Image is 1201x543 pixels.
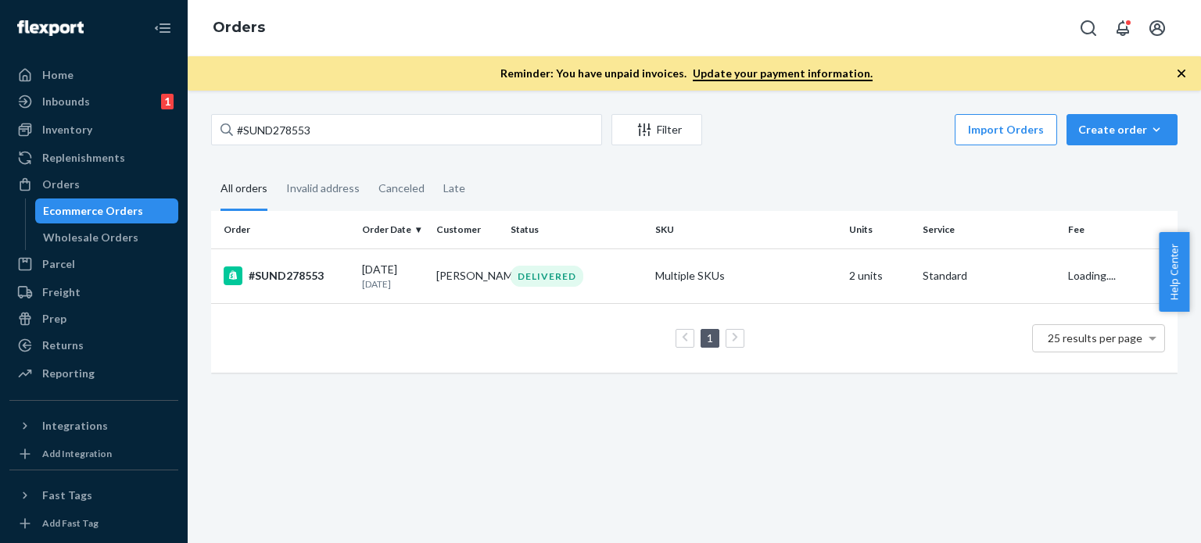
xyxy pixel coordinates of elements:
div: Add Integration [42,447,112,460]
a: Prep [9,306,178,331]
a: Add Integration [9,445,178,463]
a: Add Fast Tag [9,514,178,533]
button: Help Center [1159,232,1189,312]
a: Home [9,63,178,88]
a: Inventory [9,117,178,142]
a: Update your payment information. [693,66,873,81]
button: Open notifications [1107,13,1138,44]
div: Invalid address [286,168,360,209]
button: Open account menu [1142,13,1173,44]
button: Fast Tags [9,483,178,508]
div: DELIVERED [511,266,583,287]
div: Reporting [42,366,95,381]
th: Units [843,211,917,248]
a: Returns [9,333,178,358]
div: Ecommerce Orders [43,203,143,219]
div: Parcel [42,256,75,272]
input: Search orders [211,114,602,145]
div: #SUND278553 [224,266,350,285]
div: All orders [220,168,267,211]
img: Flexport logo [17,20,84,36]
div: Integrations [42,418,108,434]
div: [DATE] [362,262,424,291]
div: Add Fast Tag [42,516,99,530]
th: Status [504,211,649,248]
button: Import Orders [955,114,1057,145]
button: Filter [611,114,702,145]
ol: breadcrumbs [200,5,278,51]
div: Orders [42,177,80,192]
button: Integrations [9,413,178,438]
p: [DATE] [362,277,424,291]
th: Fee [1062,211,1178,248]
p: Standard [923,268,1055,284]
div: Wholesale Orders [43,230,138,245]
div: Inbounds [42,94,90,109]
td: 2 units [843,248,917,303]
span: 25 results per page [1048,331,1142,345]
td: [PERSON_NAME] [430,248,504,303]
a: Parcel [9,252,178,277]
a: Replenishments [9,145,178,170]
div: Fast Tags [42,488,92,503]
div: Freight [42,284,81,300]
th: Order Date [356,211,430,248]
div: Customer [436,223,498,236]
div: 1 [161,94,174,109]
p: Reminder: You have unpaid invoices. [500,66,873,81]
button: Close Navigation [147,13,178,44]
a: Ecommerce Orders [35,198,179,223]
th: SKU [649,211,842,248]
div: Inventory [42,122,92,138]
a: Reporting [9,361,178,386]
a: Inbounds1 [9,89,178,114]
button: Create order [1067,114,1178,145]
div: Filter [612,122,701,138]
a: Page 1 is your current page [704,331,716,345]
td: Multiple SKUs [649,248,842,303]
a: Wholesale Orders [35,225,179,250]
a: Orders [9,172,178,197]
div: Create order [1078,122,1166,138]
th: Order [211,211,356,248]
div: Prep [42,311,66,327]
a: Freight [9,280,178,305]
div: Home [42,67,73,83]
td: Loading.... [1062,248,1178,303]
div: Returns [42,338,84,353]
div: Late [443,168,465,209]
div: Replenishments [42,150,125,166]
th: Service [916,211,1061,248]
div: Canceled [378,168,425,209]
a: Orders [213,19,265,36]
button: Open Search Box [1073,13,1104,44]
